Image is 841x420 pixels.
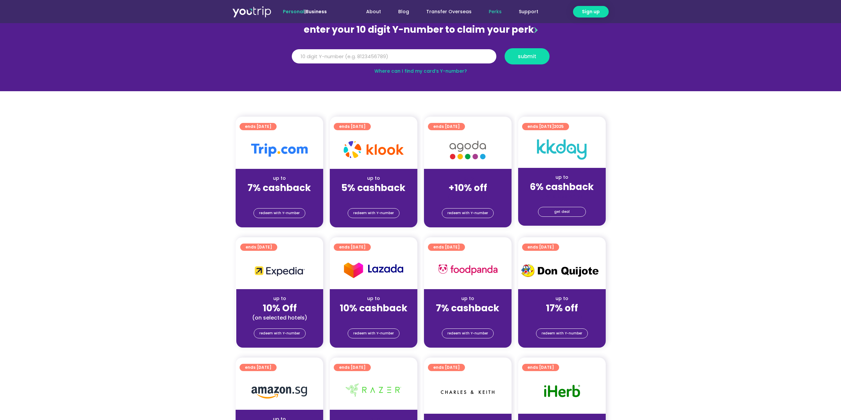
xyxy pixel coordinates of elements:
[527,364,554,371] span: ends [DATE]
[353,209,394,218] span: redeem with Y-number
[242,295,318,302] div: up to
[442,208,494,218] a: redeem with Y-number
[448,181,487,194] strong: +10% off
[339,244,365,251] span: ends [DATE]
[248,181,311,194] strong: 7% cashback
[480,6,510,18] a: Perks
[245,364,271,371] span: ends [DATE]
[358,6,390,18] a: About
[527,244,554,251] span: ends [DATE]
[433,364,460,371] span: ends [DATE]
[447,329,488,338] span: redeem with Y-number
[527,123,564,130] span: ends [DATE]
[292,48,550,69] form: Y Number
[263,302,297,315] strong: 10% Off
[240,244,277,251] a: ends [DATE]
[353,329,394,338] span: redeem with Y-number
[254,328,306,338] a: redeem with Y-number
[462,175,474,181] span: up to
[522,244,559,251] a: ends [DATE]
[334,123,371,130] a: ends [DATE]
[510,6,547,18] a: Support
[523,295,600,302] div: up to
[518,54,536,59] span: submit
[522,364,559,371] a: ends [DATE]
[292,49,496,64] input: 10 digit Y-number (e.g. 8123456789)
[429,194,506,201] div: (for stays only)
[523,193,600,200] div: (for stays only)
[306,8,327,15] a: Business
[240,123,277,130] a: ends [DATE]
[334,364,371,371] a: ends [DATE]
[530,180,594,193] strong: 6% cashback
[582,8,600,15] span: Sign up
[428,123,465,130] a: ends [DATE]
[428,364,465,371] a: ends [DATE]
[259,329,300,338] span: redeem with Y-number
[339,123,365,130] span: ends [DATE]
[241,175,318,182] div: up to
[374,68,467,74] a: Where can I find my card’s Y-number?
[554,124,564,129] span: 2025
[335,194,412,201] div: (for stays only)
[335,295,412,302] div: up to
[242,314,318,321] div: (on selected hotels)
[335,314,412,321] div: (for stays only)
[283,8,304,15] span: Personal
[246,244,272,251] span: ends [DATE]
[429,295,506,302] div: up to
[429,314,506,321] div: (for stays only)
[436,302,499,315] strong: 7% cashback
[245,123,271,130] span: ends [DATE]
[538,207,586,217] a: get deal
[523,174,600,181] div: up to
[253,208,305,218] a: redeem with Y-number
[240,364,277,371] a: ends [DATE]
[348,208,400,218] a: redeem with Y-number
[341,181,405,194] strong: 5% cashback
[442,328,494,338] a: redeem with Y-number
[334,244,371,251] a: ends [DATE]
[390,6,418,18] a: Blog
[554,207,570,216] span: get deal
[536,328,588,338] a: redeem with Y-number
[542,329,582,338] span: redeem with Y-number
[288,21,553,38] div: enter your 10 digit Y-number to claim your perk
[433,123,460,130] span: ends [DATE]
[505,48,550,64] button: submit
[241,194,318,201] div: (for stays only)
[348,328,400,338] a: redeem with Y-number
[418,6,480,18] a: Transfer Overseas
[447,209,488,218] span: redeem with Y-number
[522,123,569,130] a: ends [DATE]2025
[339,364,365,371] span: ends [DATE]
[573,6,609,18] a: Sign up
[523,314,600,321] div: (for stays only)
[546,302,578,315] strong: 17% off
[283,8,327,15] span: |
[259,209,300,218] span: redeem with Y-number
[433,244,460,251] span: ends [DATE]
[428,244,465,251] a: ends [DATE]
[335,175,412,182] div: up to
[345,6,547,18] nav: Menu
[340,302,407,315] strong: 10% cashback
